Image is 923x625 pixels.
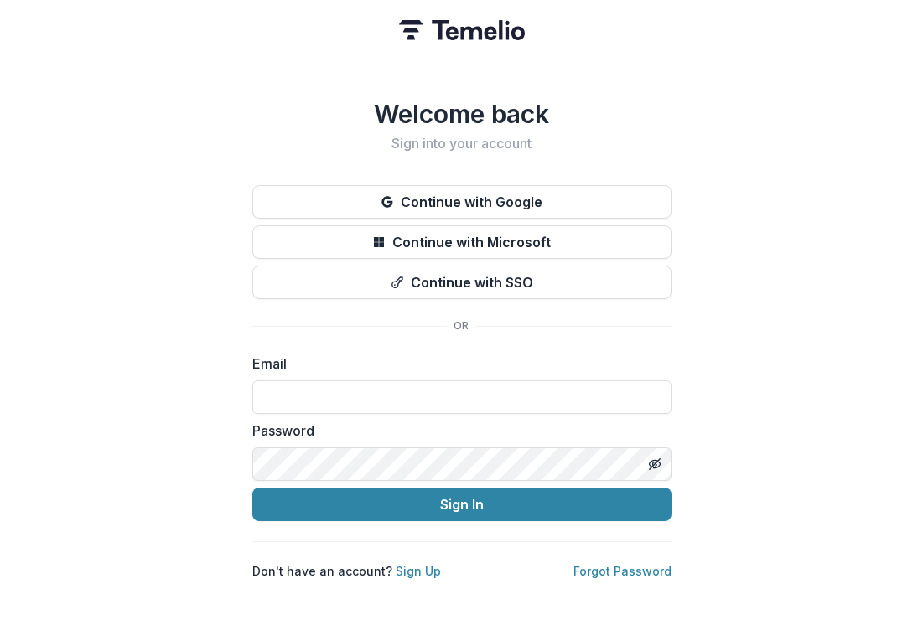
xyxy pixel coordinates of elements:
[252,99,672,129] h1: Welcome back
[252,225,672,259] button: Continue with Microsoft
[399,20,525,40] img: Temelio
[252,185,672,219] button: Continue with Google
[252,488,672,521] button: Sign In
[573,564,672,578] a: Forgot Password
[396,564,441,578] a: Sign Up
[252,421,661,441] label: Password
[252,266,672,299] button: Continue with SSO
[252,136,672,152] h2: Sign into your account
[252,562,441,580] p: Don't have an account?
[641,451,668,478] button: Toggle password visibility
[252,354,661,374] label: Email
